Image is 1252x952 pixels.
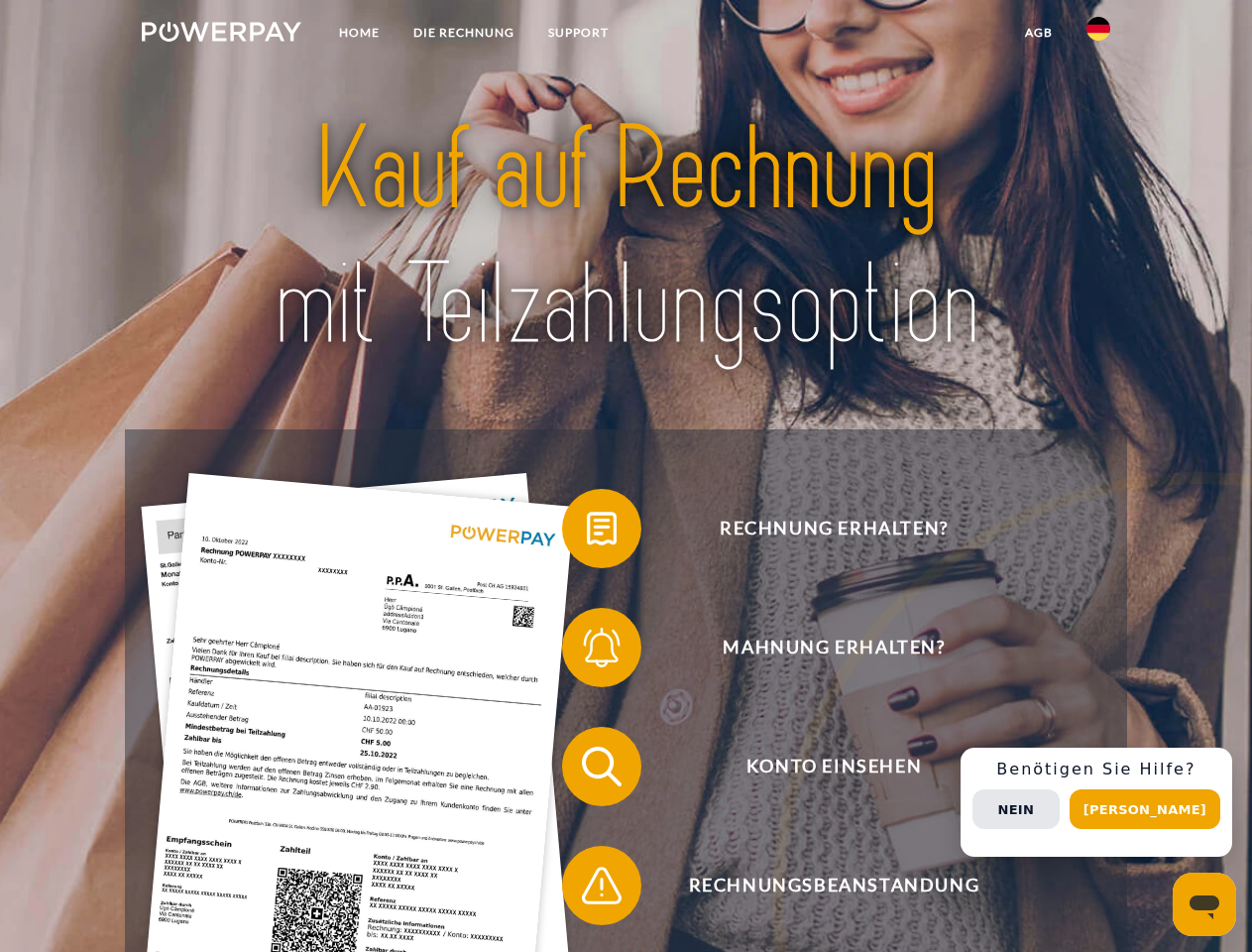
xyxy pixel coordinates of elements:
img: logo-powerpay-white.svg [142,22,301,42]
img: qb_search.svg [577,742,626,791]
button: [PERSON_NAME] [1070,789,1220,829]
a: SUPPORT [531,15,626,51]
img: qb_warning.svg [577,861,626,910]
a: agb [1008,15,1070,51]
button: Nein [972,789,1060,829]
button: Mahnung erhalten? [562,608,1078,687]
span: Rechnung erhalten? [591,489,1077,568]
span: Mahnung erhalten? [591,608,1077,687]
button: Konto einsehen [562,727,1078,806]
span: Rechnungsbeanstandung [591,846,1077,925]
iframe: Schaltfläche zum Öffnen des Messaging-Fensters [1173,873,1236,936]
span: Konto einsehen [591,727,1077,806]
a: DIE RECHNUNG [397,15,531,51]
div: Schnellhilfe [961,748,1232,857]
img: qb_bell.svg [577,623,626,672]
img: de [1086,17,1110,41]
button: Rechnungsbeanstandung [562,846,1078,925]
img: title-powerpay_de.svg [189,95,1063,380]
button: Rechnung erhalten? [562,489,1078,568]
img: qb_bill.svg [577,504,626,553]
h3: Benötigen Sie Hilfe? [972,760,1220,779]
a: Home [322,15,397,51]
